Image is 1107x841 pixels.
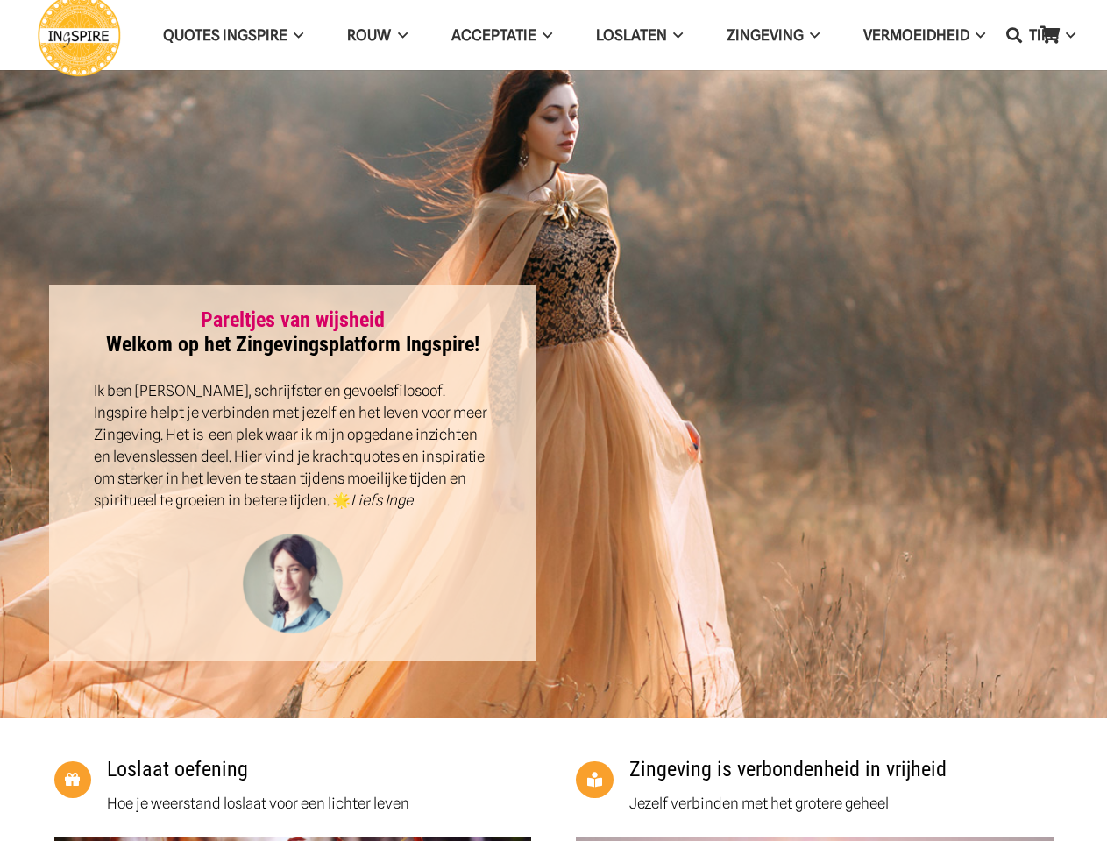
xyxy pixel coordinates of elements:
a: VERMOEIDHEIDVERMOEIDHEID Menu [841,13,1007,58]
span: TIPS Menu [1059,13,1075,57]
span: QUOTES INGSPIRE [163,26,287,44]
span: ROUW Menu [391,13,407,57]
span: ROUW [347,26,391,44]
a: QUOTES INGSPIREQUOTES INGSPIRE Menu [141,13,325,58]
span: VERMOEIDHEID [863,26,969,44]
strong: Welkom op het Zingevingsplatform Ingspire! [106,307,479,357]
p: Jezelf verbinden met het grotere geheel [629,793,947,815]
a: Pareltjes van wijsheid [201,307,385,332]
img: Inge Geertzen - schrijfster Ingspire.nl, markteer en handmassage therapeut [240,534,345,639]
a: Zingeving is verbondenheid in vrijheid [629,757,947,781]
p: Ik ben [PERSON_NAME], schrijfster en gevoelsfilosoof. Ingspire helpt je verbinden met jezelf en h... [94,380,493,512]
a: ZingevingZingeving Menu [705,13,841,58]
a: LoslatenLoslaten Menu [574,13,705,58]
a: Loslaat oefening [54,761,108,799]
a: Zoeken [997,13,1032,57]
a: Loslaat oefening [107,757,248,781]
a: AcceptatieAcceptatie Menu [429,13,574,58]
span: VERMOEIDHEID Menu [969,13,985,57]
span: QUOTES INGSPIRE Menu [287,13,303,57]
span: Loslaten Menu [667,13,683,57]
span: Loslaten [596,26,667,44]
em: Liefs Inge [351,491,413,509]
span: TIPS [1029,26,1059,44]
a: ROUWROUW Menu [325,13,429,58]
a: Zingeving is verbondenheid in vrijheid [576,761,629,799]
span: Acceptatie Menu [536,13,552,57]
span: Acceptatie [451,26,536,44]
span: Zingeving Menu [804,13,820,57]
a: TIPSTIPS Menu [1007,13,1096,58]
span: Zingeving [727,26,804,44]
p: Hoe je weerstand loslaat voor een lichter leven [107,793,409,815]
